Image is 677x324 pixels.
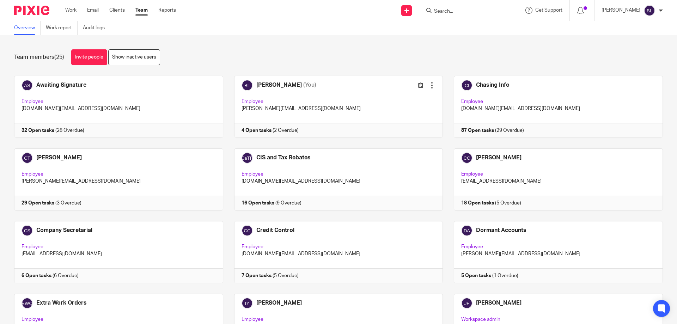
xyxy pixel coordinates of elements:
img: Pixie [14,6,49,15]
h1: Team members [14,54,64,61]
a: Reports [158,7,176,14]
p: [PERSON_NAME] [602,7,640,14]
input: Search [433,8,497,15]
a: Invite people [71,49,107,65]
a: Show inactive users [108,49,160,65]
a: Email [87,7,99,14]
a: Audit logs [83,21,110,35]
a: Work [65,7,77,14]
img: svg%3E [644,5,655,16]
span: Get Support [535,8,562,13]
a: Overview [14,21,41,35]
a: Work report [46,21,78,35]
a: Team [135,7,148,14]
a: Clients [109,7,125,14]
span: (25) [54,54,64,60]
